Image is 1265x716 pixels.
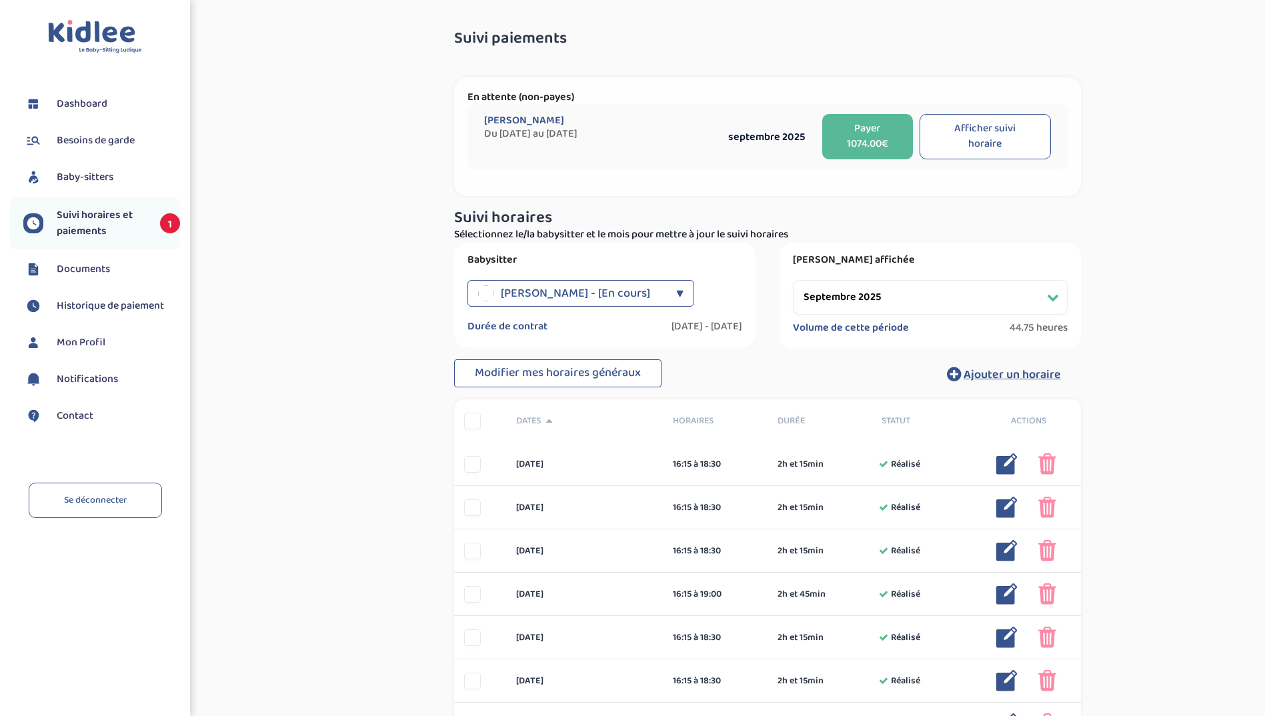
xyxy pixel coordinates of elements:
[996,670,1018,691] img: modifier_bleu.png
[484,127,718,141] span: Du [DATE] au [DATE]
[822,114,913,159] button: Payer 1074.00€
[673,544,758,558] div: 16:15 à 18:30
[506,631,663,645] div: [DATE]
[23,406,180,426] a: Contact
[778,457,824,471] span: 2h et 15min
[23,213,43,233] img: suivihoraire.svg
[29,483,162,518] a: Se déconnecter
[57,298,164,314] span: Historique de paiement
[673,587,758,601] div: 16:15 à 19:00
[57,169,113,185] span: Baby-sitters
[506,674,663,688] div: [DATE]
[454,227,1081,243] p: Sélectionnez le/la babysitter et le mois pour mettre à jour le suivi horaires
[484,114,564,127] span: [PERSON_NAME]
[996,453,1018,475] img: modifier_bleu.png
[778,631,824,645] span: 2h et 15min
[467,253,742,267] label: Babysitter
[23,296,43,316] img: suivihoraire.svg
[673,631,758,645] div: 16:15 à 18:30
[23,167,43,187] img: babysitters.svg
[467,91,1068,104] p: En attente (non-payes)
[57,335,105,351] span: Mon Profil
[793,253,1068,267] label: [PERSON_NAME] affichée
[506,587,663,601] div: [DATE]
[23,94,43,114] img: dashboard.svg
[48,20,142,54] img: logo.svg
[996,540,1018,561] img: modifier_bleu.png
[1038,670,1056,691] img: poubelle_rose.png
[778,501,824,515] span: 2h et 15min
[160,213,180,233] span: 1
[673,414,758,428] span: Horaires
[1038,453,1056,475] img: poubelle_rose.png
[23,296,180,316] a: Historique de paiement
[718,129,816,145] div: septembre 2025
[891,631,920,645] span: Réalisé
[57,371,118,387] span: Notifications
[1038,497,1056,518] img: poubelle_rose.png
[23,369,180,389] a: Notifications
[920,114,1051,159] button: Afficher suivi horaire
[475,363,641,382] span: Modifier mes horaires généraux
[964,365,1061,384] span: Ajouter un horaire
[1038,627,1056,648] img: poubelle_rose.png
[57,261,110,277] span: Documents
[467,320,547,333] label: Durée de contrat
[996,583,1018,605] img: modifier_bleu.png
[57,207,147,239] span: Suivi horaires et paiements
[996,627,1018,648] img: modifier_bleu.png
[891,544,920,558] span: Réalisé
[927,359,1081,389] button: Ajouter un horaire
[23,333,180,353] a: Mon Profil
[454,209,1081,227] h3: Suivi horaires
[23,207,180,239] a: Suivi horaires et paiements 1
[57,133,135,149] span: Besoins de garde
[673,501,758,515] div: 16:15 à 18:30
[996,497,1018,518] img: modifier_bleu.png
[891,501,920,515] span: Réalisé
[673,457,758,471] div: 16:15 à 18:30
[676,280,684,307] div: ▼
[506,544,663,558] div: [DATE]
[57,96,107,112] span: Dashboard
[891,587,920,601] span: Réalisé
[506,414,663,428] div: Dates
[23,131,180,151] a: Besoins de garde
[501,280,650,307] span: [PERSON_NAME] - [En cours]
[872,414,976,428] div: Statut
[23,259,43,279] img: documents.svg
[793,321,909,335] label: Volume de cette période
[976,414,1081,428] div: Actions
[454,30,567,47] span: Suivi paiements
[23,259,180,279] a: Documents
[23,406,43,426] img: contact.svg
[778,674,824,688] span: 2h et 15min
[778,587,826,601] span: 2h et 45min
[1038,540,1056,561] img: poubelle_rose.png
[672,320,742,333] label: [DATE] - [DATE]
[891,457,920,471] span: Réalisé
[23,131,43,151] img: besoin.svg
[506,457,663,471] div: [DATE]
[891,674,920,688] span: Réalisé
[673,674,758,688] div: 16:15 à 18:30
[57,408,93,424] span: Contact
[23,333,43,353] img: profil.svg
[23,94,180,114] a: Dashboard
[778,544,824,558] span: 2h et 15min
[23,369,43,389] img: notification.svg
[1010,321,1068,335] span: 44.75 heures
[506,501,663,515] div: [DATE]
[768,414,872,428] div: Durée
[454,359,662,387] button: Modifier mes horaires généraux
[23,167,180,187] a: Baby-sitters
[1038,583,1056,605] img: poubelle_rose.png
